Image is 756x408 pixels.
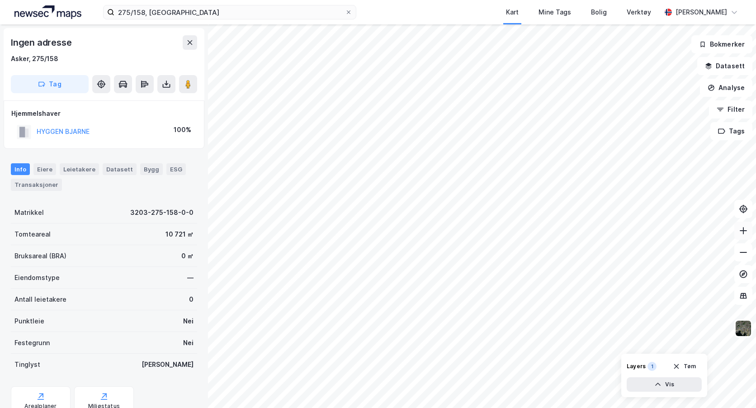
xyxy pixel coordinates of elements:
img: 9k= [735,320,752,337]
input: Søk på adresse, matrikkel, gårdeiere, leietakere eller personer [114,5,345,19]
div: Nei [183,316,194,327]
div: 10 721 ㎡ [165,229,194,240]
div: Eiere [33,163,56,175]
div: Nei [183,337,194,348]
div: Bygg [140,163,163,175]
div: 1 [647,362,657,371]
div: 100% [174,124,191,135]
button: Bokmerker [691,35,752,53]
div: — [187,272,194,283]
div: Tomteareal [14,229,51,240]
button: Tag [11,75,89,93]
div: Kart [506,7,519,18]
div: Hjemmelshaver [11,108,197,119]
iframe: Chat Widget [711,365,756,408]
div: Layers [627,363,646,370]
button: Filter [709,100,752,119]
div: 3203-275-158-0-0 [130,207,194,218]
div: Ingen adresse [11,35,73,50]
div: Datasett [103,163,137,175]
div: ESG [166,163,186,175]
div: [PERSON_NAME] [142,359,194,370]
div: Matrikkel [14,207,44,218]
div: Bolig [591,7,607,18]
div: Verktøy [627,7,651,18]
div: Eiendomstype [14,272,60,283]
button: Vis [627,377,702,392]
div: Bruksareal (BRA) [14,251,66,261]
div: Punktleie [14,316,44,327]
div: Mine Tags [539,7,571,18]
div: Transaksjoner [11,179,62,190]
img: logo.a4113a55bc3d86da70a041830d287a7e.svg [14,5,81,19]
div: 0 ㎡ [181,251,194,261]
button: Datasett [697,57,752,75]
div: Asker, 275/158 [11,53,58,64]
div: Leietakere [60,163,99,175]
div: Festegrunn [14,337,50,348]
button: Tøm [667,359,702,374]
div: Tinglyst [14,359,40,370]
div: Antall leietakere [14,294,66,305]
div: [PERSON_NAME] [676,7,727,18]
button: Tags [710,122,752,140]
button: Analyse [700,79,752,97]
div: Kontrollprogram for chat [711,365,756,408]
div: Info [11,163,30,175]
div: 0 [189,294,194,305]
